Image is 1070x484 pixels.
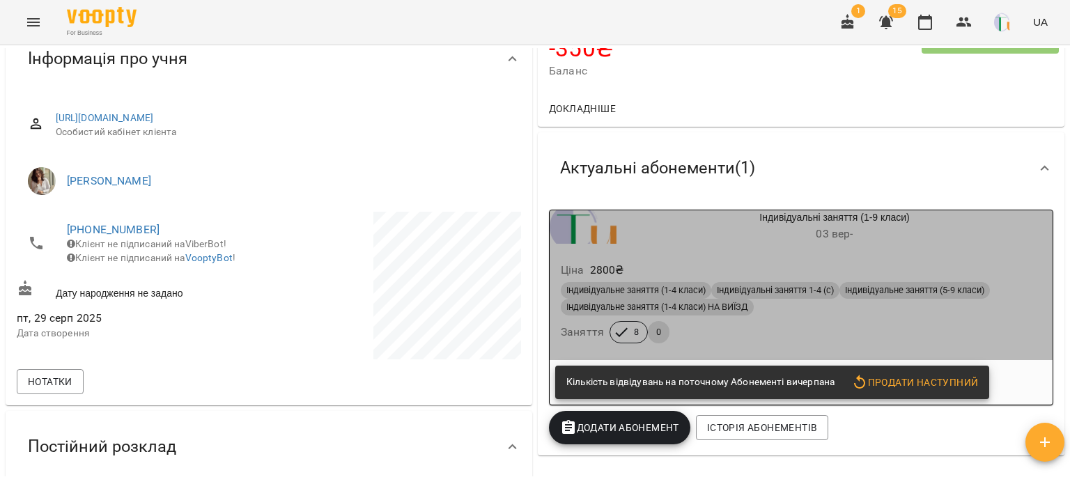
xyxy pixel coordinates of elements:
[560,157,755,179] span: Актуальні абонементи ( 1 )
[590,262,624,279] p: 2800 ₴
[560,419,679,436] span: Додати Абонемент
[56,125,510,139] span: Особистий кабінет клієнта
[561,301,754,313] span: Індивідуальне заняття (1-4 класи) НА ВИЇЗД
[839,284,990,297] span: Індивідуальне заняття (5-9 класи)
[711,284,839,297] span: Індивідуальні заняття 1-4 (с)
[561,322,604,342] h6: Заняття
[617,210,1053,244] div: Індивідуальні заняття (1-9 класи)
[696,415,828,440] button: Історія абонементів
[17,6,50,39] button: Menu
[550,210,617,244] div: Індивідуальні заняття (1-9 класи)
[851,4,865,18] span: 1
[67,7,137,27] img: Voopty Logo
[67,238,226,249] span: Клієнт не підписаний на ViberBot!
[17,310,266,327] span: пт, 29 серп 2025
[561,284,711,297] span: Індивідуальне заняття (1-4 класи)
[56,112,154,123] a: [URL][DOMAIN_NAME]
[888,4,906,18] span: 15
[707,419,817,436] span: Історія абонементів
[17,327,266,341] p: Дата створення
[6,411,532,483] div: Постійний розклад
[28,436,176,458] span: Постійний розклад
[851,374,978,391] span: Продати наступний
[846,370,984,395] button: Продати наступний
[28,167,56,195] img: Анастасія Липовська
[17,369,84,394] button: Нотатки
[538,132,1064,204] div: Актуальні абонементи(1)
[1033,15,1048,29] span: UA
[185,252,233,263] a: VooptyBot
[67,223,160,236] a: [PHONE_NUMBER]
[816,227,853,240] span: 03 вер -
[549,411,690,444] button: Додати Абонемент
[566,370,835,395] div: Кількість відвідувань на поточному Абонементі вичерпана
[1028,9,1053,35] button: UA
[67,174,151,187] a: [PERSON_NAME]
[67,252,235,263] span: Клієнт не підписаний на !
[549,63,922,79] span: Баланс
[549,100,616,117] span: Докладніше
[14,277,269,303] div: Дату народження не задано
[6,23,532,95] div: Інформація про учня
[550,210,1053,360] button: Індивідуальні заняття (1-9 класи)03 вер- Ціна2800₴Індивідуальне заняття (1-4 класи)Індивідуальні ...
[549,34,922,63] h4: -350 ₴
[994,13,1014,32] img: 9a1d62ba177fc1b8feef1f864f620c53.png
[67,29,137,38] span: For Business
[561,260,584,280] h6: Ціна
[28,48,187,70] span: Інформація про учня
[626,326,647,338] span: 8
[543,96,621,121] button: Докладніше
[648,326,669,338] span: 0
[28,373,72,390] span: Нотатки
